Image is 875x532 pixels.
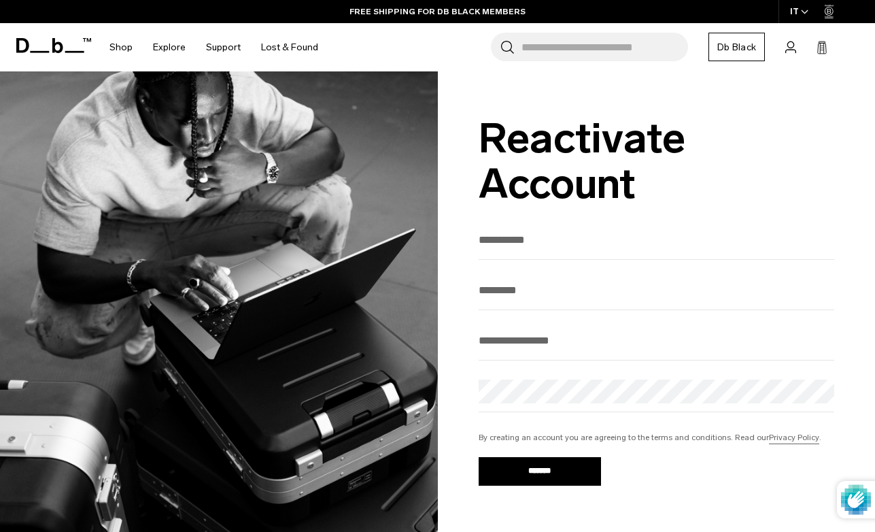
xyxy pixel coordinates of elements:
[479,116,835,207] span: Reactivate Account
[769,431,819,444] a: Privacy Policy
[109,23,133,71] a: Shop
[708,33,765,61] a: Db Black
[349,5,526,18] a: FREE SHIPPING FOR DB BLACK MEMBERS
[153,23,186,71] a: Explore
[206,23,241,71] a: Support
[99,23,328,71] nav: Main Navigation
[479,431,835,444] div: By creating an account you are agreeing to the terms and conditions. Read our .
[261,23,318,71] a: Lost & Found
[841,481,871,518] img: Protected by hCaptcha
